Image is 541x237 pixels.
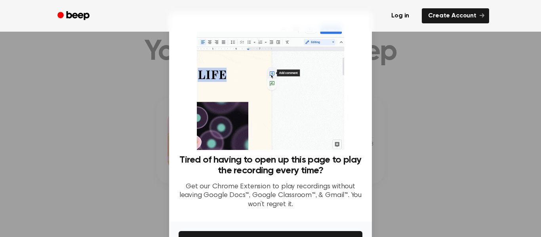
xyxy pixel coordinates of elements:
p: Get our Chrome Extension to play recordings without leaving Google Docs™, Google Classroom™, & Gm... [179,182,362,209]
a: Beep [52,8,97,24]
a: Log in [383,7,417,25]
img: Beep extension in action [197,22,344,150]
a: Create Account [422,8,489,23]
h3: Tired of having to open up this page to play the recording every time? [179,155,362,176]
